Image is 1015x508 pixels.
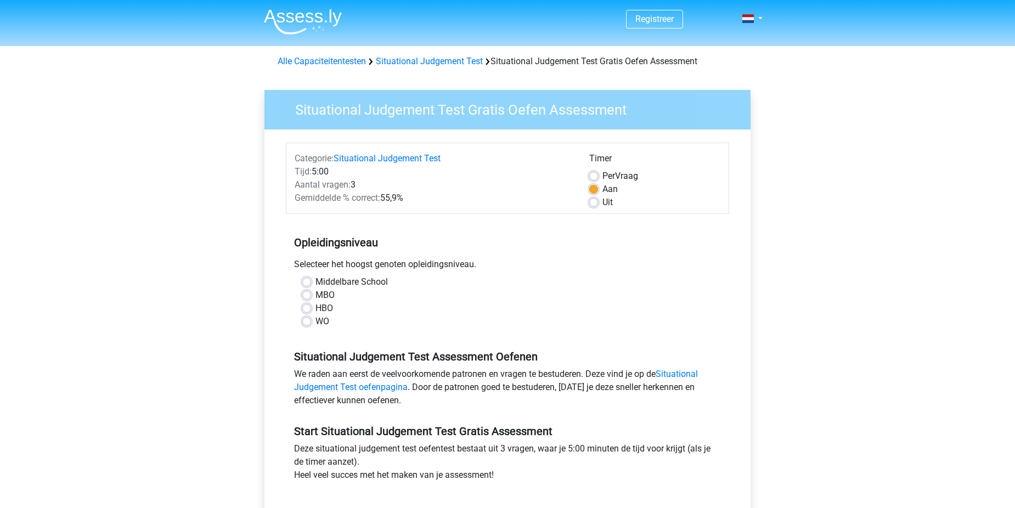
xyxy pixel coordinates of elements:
[334,153,441,163] a: Situational Judgement Test
[315,302,333,315] label: HBO
[294,350,721,363] h5: Situational Judgement Test Assessment Oefenen
[286,442,729,486] div: Deze situational judgement test oefentest bestaat uit 3 vragen, waar je 5:00 minuten de tijd voor...
[264,9,342,35] img: Assessly
[273,55,742,68] div: Situational Judgement Test Gratis Oefen Assessment
[282,97,742,118] h3: Situational Judgement Test Gratis Oefen Assessment
[602,170,638,183] label: Vraag
[286,258,729,275] div: Selecteer het hoogst genoten opleidingsniveau.
[294,425,721,438] h5: Start Situational Judgement Test Gratis Assessment
[315,275,388,289] label: Middelbare School
[286,191,581,205] div: 55,9%
[602,196,613,209] label: Uit
[295,166,312,177] span: Tijd:
[602,171,615,181] span: Per
[602,183,618,196] label: Aan
[376,56,483,66] a: Situational Judgement Test
[315,315,329,328] label: WO
[286,178,581,191] div: 3
[589,152,720,170] div: Timer
[294,232,721,253] h5: Opleidingsniveau
[295,153,334,163] span: Categorie:
[295,193,380,203] span: Gemiddelde % correct:
[315,289,335,302] label: MBO
[278,56,366,66] a: Alle Capaciteitentesten
[286,165,581,178] div: 5:00
[635,14,674,24] a: Registreer
[295,179,351,190] span: Aantal vragen:
[286,368,729,411] div: We raden aan eerst de veelvoorkomende patronen en vragen te bestuderen. Deze vind je op de . Door...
